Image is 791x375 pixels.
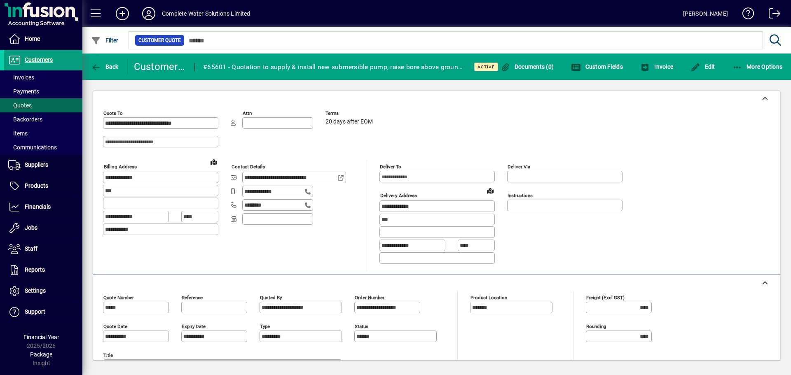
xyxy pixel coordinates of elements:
[25,308,45,315] span: Support
[586,294,625,300] mat-label: Freight (excl GST)
[30,351,52,358] span: Package
[243,110,252,116] mat-label: Attn
[162,7,250,20] div: Complete Water Solutions Limited
[569,59,625,74] button: Custom Fields
[25,224,37,231] span: Jobs
[355,294,384,300] mat-label: Order number
[25,161,48,168] span: Suppliers
[4,302,82,322] a: Support
[4,84,82,98] a: Payments
[103,352,113,358] mat-label: Title
[109,6,136,21] button: Add
[4,140,82,154] a: Communications
[4,218,82,238] a: Jobs
[4,29,82,49] a: Home
[25,203,51,210] span: Financials
[4,155,82,175] a: Suppliers
[4,98,82,112] a: Quotes
[730,59,785,74] button: More Options
[690,63,715,70] span: Edit
[4,112,82,126] a: Backorders
[508,164,530,170] mat-label: Deliver via
[640,63,673,70] span: Invoice
[4,70,82,84] a: Invoices
[571,63,623,70] span: Custom Fields
[4,260,82,280] a: Reports
[91,63,119,70] span: Back
[134,60,187,73] div: Customer Quote
[260,323,270,329] mat-label: Type
[25,35,40,42] span: Home
[8,116,42,123] span: Backorders
[638,59,675,74] button: Invoice
[4,176,82,196] a: Products
[103,110,123,116] mat-label: Quote To
[4,126,82,140] a: Items
[498,59,556,74] button: Documents (0)
[25,287,46,294] span: Settings
[89,33,121,48] button: Filter
[136,6,162,21] button: Profile
[4,239,82,259] a: Staff
[683,7,728,20] div: [PERSON_NAME]
[763,2,781,28] a: Logout
[8,144,57,151] span: Communications
[325,111,375,116] span: Terms
[182,294,203,300] mat-label: Reference
[508,193,533,198] mat-label: Instructions
[688,59,717,74] button: Edit
[8,102,32,109] span: Quotes
[82,59,128,74] app-page-header-button: Back
[4,281,82,301] a: Settings
[4,197,82,217] a: Financials
[25,182,48,189] span: Products
[207,155,220,168] a: View on map
[25,245,37,252] span: Staff
[8,88,39,95] span: Payments
[260,294,282,300] mat-label: Quoted by
[586,323,606,329] mat-label: Rounding
[25,266,45,273] span: Reports
[91,37,119,44] span: Filter
[736,2,754,28] a: Knowledge Base
[8,130,28,137] span: Items
[355,323,368,329] mat-label: Status
[477,64,495,70] span: Active
[182,323,206,329] mat-label: Expiry date
[470,294,507,300] mat-label: Product location
[8,74,34,81] span: Invoices
[484,184,497,197] a: View on map
[380,164,401,170] mat-label: Deliver To
[500,63,554,70] span: Documents (0)
[203,61,464,74] div: #65601 - Quotation to supply & install new submersible pump, raise bore above ground level & conn...
[732,63,783,70] span: More Options
[138,36,181,44] span: Customer Quote
[103,323,127,329] mat-label: Quote date
[25,56,53,63] span: Customers
[89,59,121,74] button: Back
[23,334,59,340] span: Financial Year
[103,294,134,300] mat-label: Quote number
[325,119,373,125] span: 20 days after EOM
